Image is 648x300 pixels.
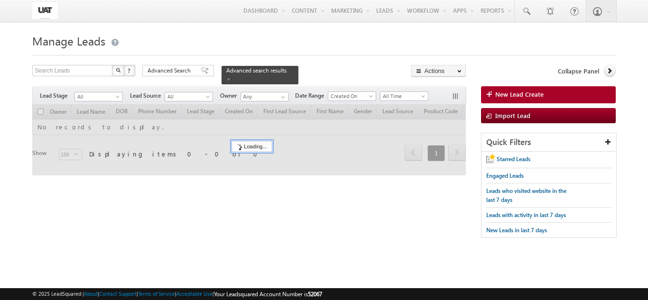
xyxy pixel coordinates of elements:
[231,141,272,152] div: Loading...
[486,227,547,234] span: New Leads in last 7 days
[558,67,599,75] span: Collapse Panel
[295,91,328,100] span: Date Range
[486,211,566,218] span: Leads with activity in last 7 days
[241,92,289,101] input: Type to Search
[138,291,175,297] a: Terms of Service
[328,91,376,101] a: Created On
[411,65,466,77] button: Actions
[226,67,287,74] span: Advanced search results
[124,65,135,76] button: ?
[84,291,98,297] a: About
[99,291,137,297] a: Contact Support
[380,92,426,100] span: All Time
[130,91,165,100] span: Lead Source
[165,92,213,101] a: All
[486,187,566,203] span: Leads who visited website in the last 7 days
[40,91,74,100] span: Lead Stage
[495,90,544,99] span: New Lead Create
[165,92,210,101] span: All
[176,291,213,297] a: Acceptable Use
[32,2,58,19] img: Custom Logo
[486,172,524,179] span: Engaged Leads
[495,111,530,119] span: Import Lead
[481,86,616,103] a: New Lead Create
[380,91,428,101] a: All Time
[32,290,322,299] span: © 2025 LeadSquared | | | | |
[148,66,194,75] span: Advanced Search
[497,155,530,163] span: Starred Leads
[128,66,132,74] span: ?
[74,92,123,101] a: All
[32,33,105,48] span: Manage Leads
[75,92,120,101] span: All
[328,92,373,100] span: Created On
[220,91,241,100] span: Owner
[276,92,288,102] a: Show All Items
[214,291,322,298] span: Your Leadsquared Account Number is
[308,291,322,298] span: 52067
[116,68,120,73] img: Search
[481,133,616,152] div: Quick Filters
